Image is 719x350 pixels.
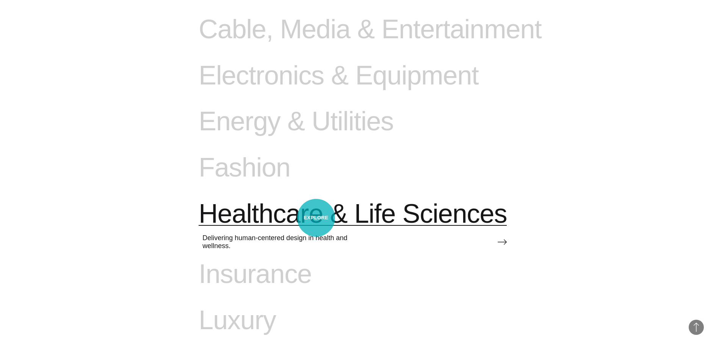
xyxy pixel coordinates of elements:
button: Back to Top [689,320,704,335]
span: Cable, Media & Entertainment [199,14,541,45]
span: Insurance [199,259,312,290]
a: Electronics & Equipment [199,60,478,106]
span: Fashion [199,152,290,183]
a: Cable, Media & Entertainment [199,14,541,60]
span: Electronics & Equipment [199,60,478,91]
span: Healthcare & Life Sciences [199,198,507,230]
a: Energy & Utilities [199,106,393,152]
a: Insurance [199,259,391,305]
span: Delivering human-centered design in health and wellness. [202,234,373,250]
a: Fashion [199,152,388,198]
span: Luxury [199,305,276,336]
span: Energy & Utilities [199,106,393,137]
a: Healthcare & Life Sciences Delivering human-centered design in health and wellness. [199,198,507,259]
